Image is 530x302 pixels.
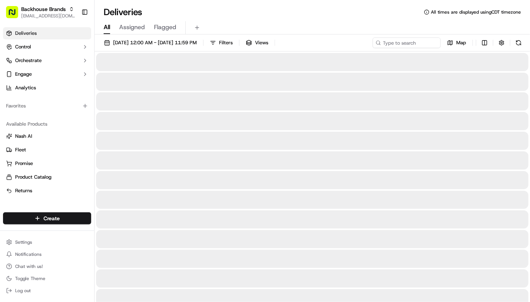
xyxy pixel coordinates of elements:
span: Orchestrate [15,57,42,64]
span: Promise [15,160,33,167]
a: Returns [6,187,88,194]
span: Log out [15,288,31,294]
span: Flagged [154,23,176,32]
span: Control [15,44,31,50]
button: Views [242,37,272,48]
button: Settings [3,237,91,248]
a: Analytics [3,82,91,94]
span: Analytics [15,84,36,91]
span: All [104,23,110,32]
h1: Deliveries [104,6,142,18]
span: Settings [15,239,32,245]
span: Chat with us! [15,263,43,269]
button: Create [3,212,91,224]
span: Returns [15,187,32,194]
span: Notifications [15,251,42,257]
span: Fleet [15,146,26,153]
span: Product Catalog [15,174,51,181]
button: Control [3,41,91,53]
a: Nash AI [6,133,88,140]
span: Deliveries [15,30,37,37]
button: [DATE] 12:00 AM - [DATE] 11:59 PM [101,37,200,48]
span: Views [255,39,268,46]
button: Refresh [513,37,524,48]
span: Map [456,39,466,46]
span: [DATE] 12:00 AM - [DATE] 11:59 PM [113,39,197,46]
a: Promise [6,160,88,167]
span: Engage [15,71,32,78]
span: Filters [219,39,233,46]
button: [EMAIL_ADDRESS][DOMAIN_NAME] [21,13,75,19]
button: Filters [207,37,236,48]
button: Log out [3,285,91,296]
button: Map [444,37,469,48]
button: Backhouse Brands[EMAIL_ADDRESS][DOMAIN_NAME] [3,3,78,21]
button: Toggle Theme [3,273,91,284]
div: Favorites [3,100,91,112]
a: Fleet [6,146,88,153]
button: Orchestrate [3,54,91,67]
a: Deliveries [3,27,91,39]
button: Notifications [3,249,91,260]
span: Nash AI [15,133,32,140]
button: Engage [3,68,91,80]
span: Assigned [119,23,145,32]
button: Product Catalog [3,171,91,183]
button: Promise [3,157,91,170]
button: Fleet [3,144,91,156]
button: Returns [3,185,91,197]
span: All times are displayed using CDT timezone [431,9,521,15]
button: Nash AI [3,130,91,142]
span: Create [44,215,60,222]
button: Backhouse Brands [21,5,66,13]
span: Toggle Theme [15,276,45,282]
button: Chat with us! [3,261,91,272]
div: Available Products [3,118,91,130]
input: Type to search [373,37,441,48]
a: Product Catalog [6,174,88,181]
